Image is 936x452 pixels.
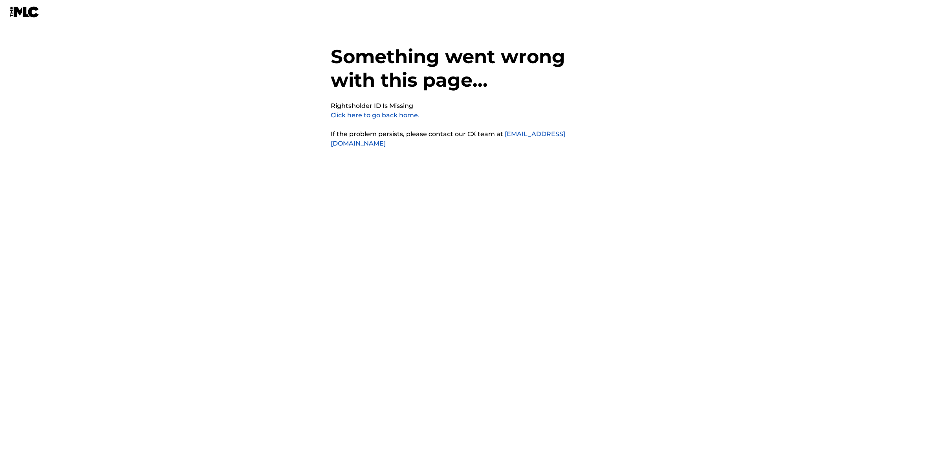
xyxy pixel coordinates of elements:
[9,6,40,18] img: MLC Logo
[331,129,606,148] p: If the problem persists, please contact our CX team at
[331,111,419,119] a: Click here to go back home.
[331,101,413,111] pre: Rightsholder ID Is Missing
[331,45,606,101] h1: Something went wrong with this page...
[331,130,565,147] a: [EMAIL_ADDRESS][DOMAIN_NAME]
